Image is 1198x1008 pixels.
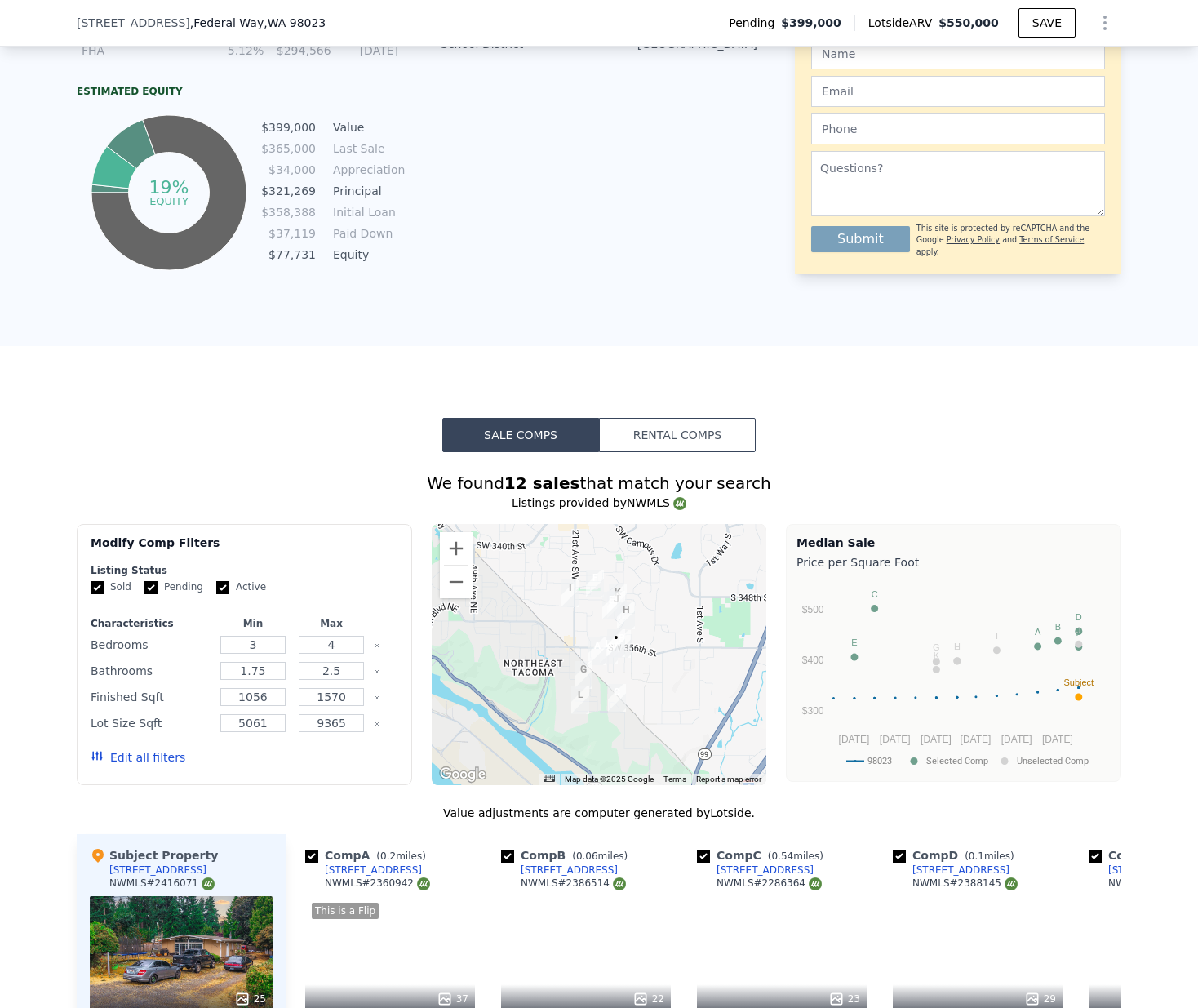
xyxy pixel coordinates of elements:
div: 35631 13th Ave SW [607,629,625,657]
div: Listing Status [91,564,398,577]
img: NWMLS Logo [202,877,215,890]
a: [STREET_ADDRESS] [501,864,618,877]
button: Zoom in [440,532,473,565]
text: [DATE] [880,734,911,745]
a: Report a map error [696,775,761,784]
div: 1212 SW 353rd St [617,602,635,629]
div: Characteristics [91,617,211,630]
span: Pending [729,15,781,31]
img: NWMLS Logo [809,877,822,890]
button: Zoom out [440,566,473,598]
text: [DATE] [961,734,992,745]
div: 37 [437,991,468,1007]
span: , Federal Way [190,15,326,31]
text: F [1076,628,1081,637]
div: Subject Property [90,847,218,864]
a: Terms of Service [1019,235,1084,244]
svg: A chart. [796,574,1111,778]
td: $365,000 [260,140,317,158]
text: Subject [1063,677,1094,687]
div: 2110 SW 349th Pl [561,579,579,607]
text: C [872,589,878,599]
div: Min [217,617,289,630]
img: NWMLS Logo [613,877,626,890]
div: 35804 15th Ave SW [600,636,618,664]
td: Equity [330,246,403,264]
a: Open this area in Google Maps (opens a new window) [436,764,490,785]
td: Paid Down [330,224,403,242]
button: SAVE [1018,8,1076,38]
button: Sale Comps [442,418,599,452]
div: 29 [1024,991,1056,1007]
div: 23 [828,991,860,1007]
button: Clear [374,668,380,675]
div: [STREET_ADDRESS] [912,864,1009,877]
text: [DATE] [1042,734,1073,745]
div: Comp A [305,847,433,864]
div: NWMLS # 2388145 [912,877,1018,890]
input: Sold [91,581,104,594]
span: Lotside ARV [868,15,938,31]
button: Keyboard shortcuts [544,775,555,782]
text: Unselected Comp [1017,756,1089,766]
text: $400 [802,655,824,666]
td: Last Sale [330,140,403,158]
td: $34,000 [260,161,317,179]
text: [DATE] [921,734,952,745]
div: 35639 12th Ave SW [613,630,631,658]
td: $399,000 [260,118,317,136]
div: NWMLS # 2416071 [109,877,215,890]
div: 5.12% [206,42,264,59]
img: NWMLS Logo [417,877,430,890]
text: $500 [802,604,824,615]
div: Value adjustments are computer generated by Lotside . [77,805,1121,821]
span: 0.54 [771,850,793,862]
img: Google [436,764,490,785]
text: Selected Comp [926,756,988,766]
span: $550,000 [938,16,999,29]
td: Principal [330,182,403,200]
img: NWMLS Logo [1005,877,1018,890]
div: Bedrooms [91,633,211,656]
div: Finished Sqft [91,686,211,708]
div: 1717 SW 347th Pl [586,570,604,597]
text: E [851,637,857,647]
td: Appreciation [330,161,403,179]
button: Rental Comps [599,418,756,452]
div: Estimated Equity [77,85,403,98]
div: 1710 SW 359th St [588,637,606,665]
div: [DATE] [341,42,398,59]
div: 35109 14th Ave SW [602,592,620,619]
span: Map data ©2025 Google [565,775,654,784]
text: [DATE] [839,734,870,745]
div: 5710 Cedarcrest St NE [608,684,626,712]
div: FHA [82,42,197,59]
div: This site is protected by reCAPTCHA and the Google and apply. [916,223,1105,258]
div: We found that match your search [77,472,1121,495]
label: Pending [144,580,203,594]
a: [STREET_ADDRESS] [893,864,1009,877]
div: Median Sale [796,535,1111,551]
img: NWMLS Logo [673,497,686,510]
div: Max [295,617,367,630]
div: $294,566 [273,42,331,59]
span: 0.1 [969,850,984,862]
div: 25 [234,991,266,1007]
text: K [934,651,940,660]
button: Clear [374,721,380,727]
text: I [996,631,998,641]
tspan: 19% [149,177,189,198]
div: Modify Comp Filters [91,535,398,564]
div: This is a Flip [312,903,379,919]
td: Initial Loan [330,203,403,221]
div: [STREET_ADDRESS] [521,864,618,877]
span: ( miles) [958,850,1020,862]
a: [STREET_ADDRESS] [697,864,814,877]
span: ( miles) [761,850,830,862]
div: [STREET_ADDRESS] [109,864,206,877]
div: Comp D [893,847,1021,864]
span: ( miles) [566,850,634,862]
button: Clear [374,695,380,701]
button: Clear [374,642,380,649]
div: Bathrooms [91,659,211,682]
